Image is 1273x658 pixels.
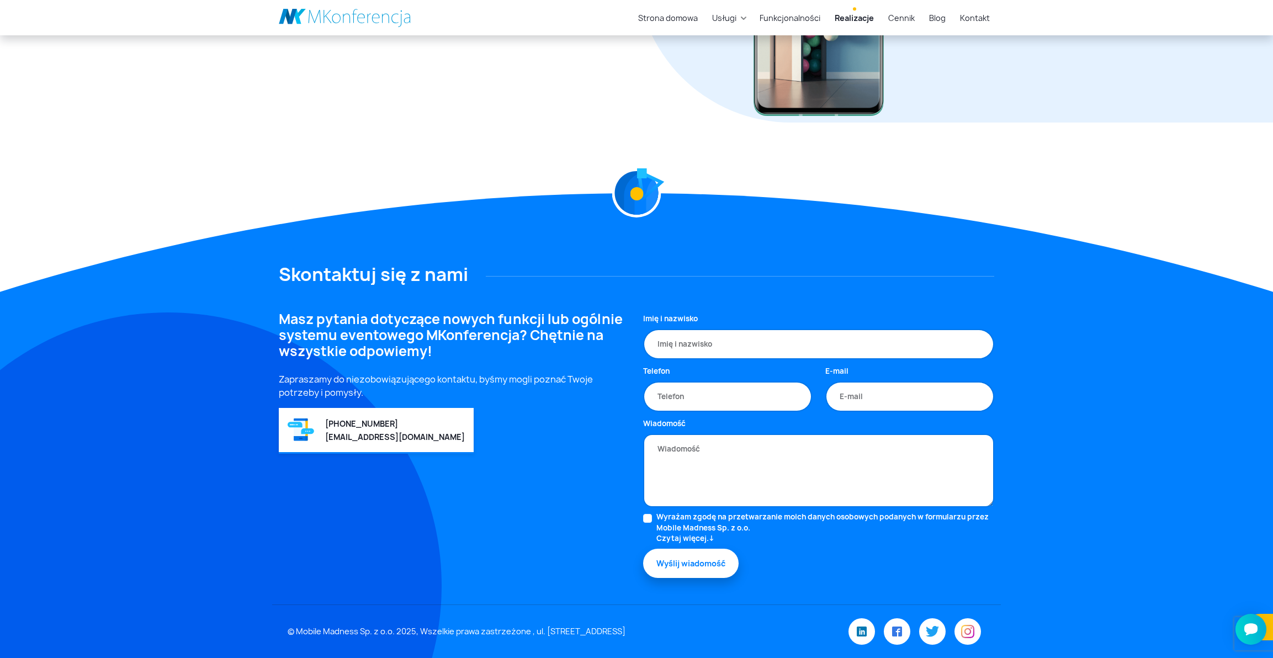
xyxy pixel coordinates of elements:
[884,8,919,28] a: Cennik
[611,156,654,198] img: Graficzny element strony
[634,8,702,28] a: Strona domowa
[325,432,465,442] a: [EMAIL_ADDRESS][DOMAIN_NAME]
[644,174,659,189] img: Graficzny element strony
[288,417,314,442] img: Graficzny element strony
[961,625,974,638] img: Instagram
[633,190,643,201] img: Graficzny element strony
[281,626,755,638] div: © Mobile Madness Sp. z o.o. 2025, Wszelkie prawa zastrzeżone , ul. [STREET_ADDRESS]
[830,8,878,28] a: Realizacje
[643,314,698,325] label: Imię i nazwisko
[956,8,994,28] a: Kontakt
[643,381,812,412] input: Telefon
[892,627,902,636] img: Facebook
[755,8,825,28] a: Funkcjonalności
[643,366,670,377] label: Telefon
[1235,614,1266,645] iframe: Smartsupp widget button
[825,381,994,412] input: E-mail
[857,627,867,636] img: LinkedIn
[279,373,630,399] p: Zapraszamy do niezobowiązującego kontaktu, byśmy mogli poznać Twoje potrzeby i pomysły.
[643,418,686,429] label: Wiadomość
[926,626,939,637] img: Twitter
[643,329,994,360] input: Imię i nazwisko
[825,366,848,377] label: E-mail
[325,418,398,429] a: [PHONE_NUMBER]
[279,264,994,285] h2: Skontaktuj się z nami
[656,512,994,544] label: Wyrażam zgodę na przetwarzanie moich danych osobowych podanych w formularzu przez Mobile Madness ...
[708,8,741,28] a: Usługi
[612,168,661,217] img: Graficzny element strony
[643,549,739,578] button: Wyślij wiadomość
[656,533,994,544] a: Czytaj więcej.
[279,311,630,359] h4: Masz pytania dotyczące nowych funkcji lub ogólnie systemu eventowego MKonferencja? Chętnie na wsz...
[925,8,950,28] a: Blog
